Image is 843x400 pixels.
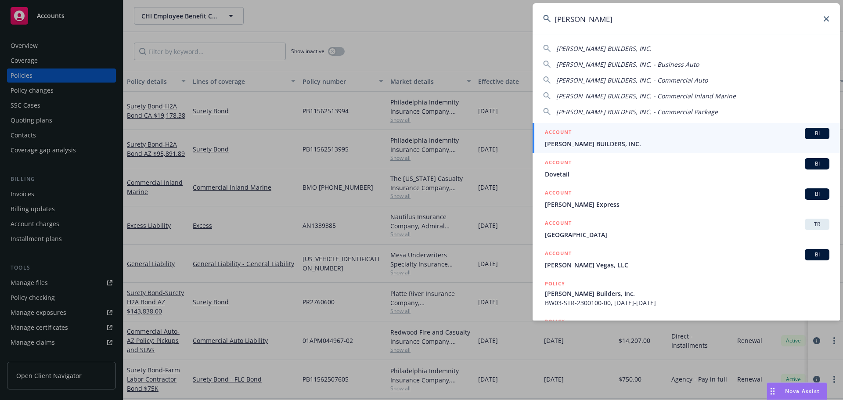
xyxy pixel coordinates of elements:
h5: POLICY [545,279,565,288]
span: [PERSON_NAME] Express [545,200,829,209]
span: BI [808,130,826,137]
span: BI [808,251,826,259]
span: [PERSON_NAME] Builders, Inc. [545,289,829,298]
a: POLICY[PERSON_NAME] Builders, Inc.BW03-STR-2300100-00, [DATE]-[DATE] [533,274,840,312]
div: Drag to move [767,383,778,400]
h5: ACCOUNT [545,188,572,199]
span: BW03-STR-2300100-00, [DATE]-[DATE] [545,298,829,307]
span: [PERSON_NAME] BUILDERS, INC. - Commercial Auto [556,76,708,84]
h5: ACCOUNT [545,249,572,259]
a: POLICY [533,312,840,350]
span: [PERSON_NAME] BUILDERS, INC. [545,139,829,148]
span: [PERSON_NAME] BUILDERS, INC. - Business Auto [556,60,699,68]
button: Nova Assist [767,382,827,400]
span: [PERSON_NAME] BUILDERS, INC. - Commercial Package [556,108,718,116]
a: ACCOUNTBI[PERSON_NAME] BUILDERS, INC. [533,123,840,153]
a: ACCOUNTBIDovetail [533,153,840,184]
span: TR [808,220,826,228]
h5: ACCOUNT [545,219,572,229]
h5: ACCOUNT [545,128,572,138]
a: ACCOUNTTR[GEOGRAPHIC_DATA] [533,214,840,244]
span: [PERSON_NAME] Vegas, LLC [545,260,829,270]
span: Nova Assist [785,387,820,395]
input: Search... [533,3,840,35]
h5: POLICY [545,317,565,326]
span: [PERSON_NAME] BUILDERS, INC. [556,44,652,53]
a: ACCOUNTBI[PERSON_NAME] Express [533,184,840,214]
span: [PERSON_NAME] BUILDERS, INC. - Commercial Inland Marine [556,92,736,100]
span: Dovetail [545,169,829,179]
a: ACCOUNTBI[PERSON_NAME] Vegas, LLC [533,244,840,274]
span: BI [808,190,826,198]
span: BI [808,160,826,168]
h5: ACCOUNT [545,158,572,169]
span: [GEOGRAPHIC_DATA] [545,230,829,239]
